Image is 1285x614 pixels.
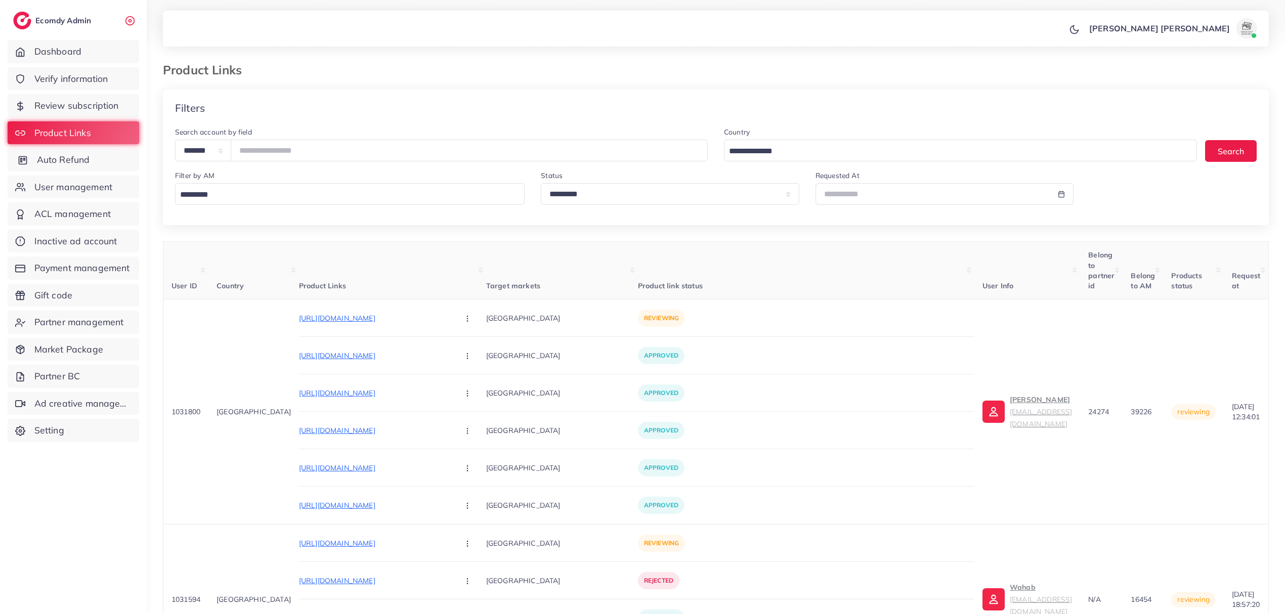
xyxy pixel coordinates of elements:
a: Auto Refund [8,148,139,171]
a: Partner BC [8,365,139,388]
label: Search account by field [175,127,252,137]
p: [URL][DOMAIN_NAME] [299,387,451,399]
p: approved [638,422,684,439]
h3: Product Links [163,63,250,77]
h4: Filters [175,102,205,114]
p: rejected [638,572,679,589]
p: reviewing [638,310,685,327]
span: Verify information [34,72,108,85]
p: [GEOGRAPHIC_DATA] [217,406,291,418]
span: reviewing [1177,407,1209,416]
a: Partner management [8,311,139,334]
a: User management [8,176,139,199]
p: approved [638,497,684,514]
span: Setting [34,424,64,437]
a: Setting [8,419,139,442]
span: Target markets [486,281,540,290]
a: [PERSON_NAME] [PERSON_NAME]avatar [1084,18,1261,38]
label: Filter by AM [175,170,215,181]
span: Gift code [34,289,72,302]
span: 16454 [1131,595,1151,604]
label: Country [724,127,750,137]
label: Requested At [816,170,860,181]
span: Product Links [299,281,346,290]
a: Review subscription [8,94,139,117]
span: Product link status [638,281,703,290]
p: [PERSON_NAME] [1010,393,1072,430]
p: [URL][DOMAIN_NAME] [299,312,451,324]
label: Status [541,170,563,181]
a: logoEcomdy Admin [13,12,94,29]
span: Partner BC [34,370,80,383]
p: reviewing [638,535,685,552]
p: [URL][DOMAIN_NAME] [299,424,451,436]
span: Partner management [34,316,124,329]
span: Dashboard [34,45,81,58]
a: Verify information [8,67,139,91]
span: 39226 [1131,407,1151,416]
p: [GEOGRAPHIC_DATA] [486,532,638,554]
span: User Info [982,281,1013,290]
div: Search for option [724,140,1197,161]
a: Market Package [8,338,139,361]
input: Search for option [725,144,1184,159]
a: Ad creative management [8,392,139,415]
img: ic-user-info.36bf1079.svg [982,588,1005,610]
p: [GEOGRAPHIC_DATA] [486,306,638,329]
a: Inactive ad account [8,230,139,253]
span: Inactive ad account [34,235,117,248]
p: [URL][DOMAIN_NAME] [299,462,451,474]
span: Products status [1171,271,1202,290]
span: Auto Refund [37,153,90,166]
button: Search [1205,140,1257,162]
p: approved [638,347,684,364]
span: User management [34,181,112,194]
a: Payment management [8,256,139,280]
span: Payment management [34,261,130,275]
span: Request at [1232,271,1260,290]
a: ACL management [8,202,139,226]
span: ACL management [34,207,111,221]
img: logo [13,12,31,29]
span: Review subscription [34,99,119,112]
span: Product Links [34,126,91,140]
p: [PERSON_NAME] [PERSON_NAME] [1089,22,1230,34]
p: [URL][DOMAIN_NAME] [299,499,451,511]
h2: Ecomdy Admin [35,16,94,25]
p: [URL][DOMAIN_NAME] [299,537,451,549]
p: [URL][DOMAIN_NAME] [299,349,451,362]
p: [GEOGRAPHIC_DATA] [217,593,291,605]
p: [URL][DOMAIN_NAME] [299,575,451,587]
p: N/A [1088,593,1115,605]
span: Belong to AM [1131,271,1155,290]
span: [DATE] 12:34:01 [1232,402,1260,421]
input: Search for option [177,187,519,203]
p: [GEOGRAPHIC_DATA] [486,456,638,479]
a: Dashboard [8,40,139,63]
a: Product Links [8,121,139,145]
p: [GEOGRAPHIC_DATA] [486,381,638,404]
img: ic-user-info.36bf1079.svg [982,401,1005,423]
a: Gift code [8,284,139,307]
div: Search for option [175,183,525,205]
span: Market Package [34,343,103,356]
p: [GEOGRAPHIC_DATA] [486,494,638,517]
span: 1031594 [172,595,200,604]
span: 1031800 [172,407,200,416]
p: approved [638,459,684,476]
span: reviewing [1177,595,1209,604]
span: Ad creative management [34,397,132,410]
img: avatar [1236,18,1257,38]
p: approved [638,384,684,402]
span: 24274 [1088,407,1109,416]
span: User ID [172,281,197,290]
span: Belong to partner id [1088,250,1115,290]
a: [PERSON_NAME][EMAIL_ADDRESS][DOMAIN_NAME] [982,393,1072,430]
p: [GEOGRAPHIC_DATA] [486,569,638,592]
p: [GEOGRAPHIC_DATA] [486,419,638,442]
span: [DATE] 18:57:20 [1232,590,1260,609]
small: [EMAIL_ADDRESS][DOMAIN_NAME] [1010,407,1072,428]
p: [GEOGRAPHIC_DATA] [486,344,638,367]
span: Country [217,281,244,290]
